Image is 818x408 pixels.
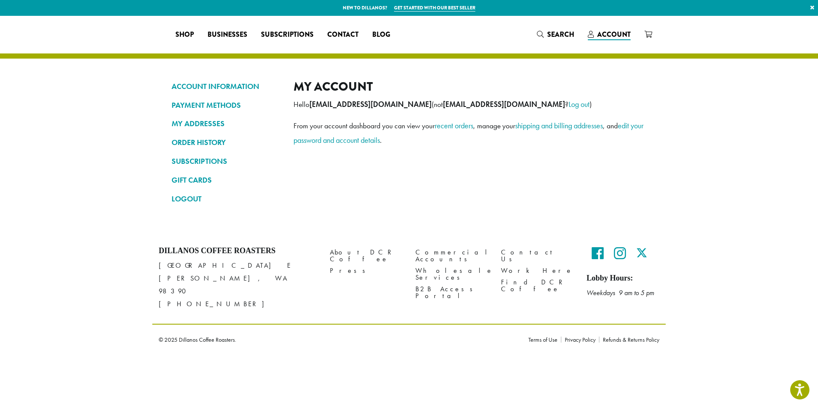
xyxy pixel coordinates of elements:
[597,30,631,39] span: Account
[561,337,599,343] a: Privacy Policy
[159,259,317,310] p: [GEOGRAPHIC_DATA] E [PERSON_NAME], WA 98390 [PHONE_NUMBER]
[293,97,646,112] p: Hello (not ? )
[501,277,574,295] a: Find DCR Coffee
[293,79,646,94] h2: My account
[528,337,561,343] a: Terms of Use
[172,192,281,206] a: LOGOUT
[415,284,488,302] a: B2B Access Portal
[207,30,247,40] span: Businesses
[293,118,646,148] p: From your account dashboard you can view your , manage your , and .
[569,99,590,109] a: Log out
[261,30,314,40] span: Subscriptions
[587,288,654,297] em: Weekdays 9 am to 5 pm
[172,135,281,150] a: ORDER HISTORY
[435,121,473,130] a: recent orders
[330,246,403,265] a: About DCR Coffee
[159,246,317,256] h4: Dillanos Coffee Roasters
[372,30,390,40] span: Blog
[159,337,516,343] p: © 2025 Dillanos Coffee Roasters.
[587,274,659,283] h5: Lobby Hours:
[330,265,403,277] a: Press
[501,246,574,265] a: Contact Us
[501,265,574,277] a: Work Here
[172,79,281,213] nav: Account pages
[172,79,281,94] a: ACCOUNT INFORMATION
[443,100,565,109] strong: [EMAIL_ADDRESS][DOMAIN_NAME]
[309,100,432,109] strong: [EMAIL_ADDRESS][DOMAIN_NAME]
[172,154,281,169] a: SUBSCRIPTIONS
[327,30,359,40] span: Contact
[169,28,201,41] a: Shop
[172,173,281,187] a: GIFT CARDS
[415,246,488,265] a: Commercial Accounts
[515,121,603,130] a: shipping and billing addresses
[394,4,475,12] a: Get started with our best seller
[172,116,281,131] a: MY ADDRESSES
[530,27,581,41] a: Search
[547,30,574,39] span: Search
[172,98,281,112] a: PAYMENT METHODS
[415,265,488,284] a: Wholesale Services
[175,30,194,40] span: Shop
[599,337,659,343] a: Refunds & Returns Policy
